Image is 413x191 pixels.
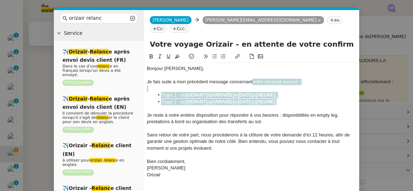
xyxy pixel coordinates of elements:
[90,158,102,163] em: orizair
[62,158,124,167] span: à utiliser pour , e en anglais
[210,99,234,104] strong: [ARRIVÉE]
[170,25,189,33] nz-tag: Ccc:
[234,92,238,98] span: le
[147,79,252,84] span: Je fais suite à mon précédent message concernant
[253,92,256,98] span: à
[62,127,94,133] nz-tag: [PERSON_NAME]
[147,165,185,171] span: [PERSON_NAME]
[62,64,121,77] span: Dans le cas d'une e en français lorsqu'un devis a été envoyé.
[327,16,342,24] nz-tag: au
[69,14,129,22] input: Templates
[103,158,116,163] em: relanc
[208,92,210,98] span: à
[96,115,108,120] em: relanc
[62,143,131,157] span: ✈️Orizair - e client (EN)
[147,172,161,177] span: Orizair
[210,92,234,98] strong: [ARRIVÉE]
[275,99,277,104] span: .
[256,99,275,104] strong: [HEURE]
[252,79,300,84] span: votre vol privé suivant :
[161,92,186,98] span: Trajet 1 : de
[54,26,144,40] div: Service
[150,25,167,33] nz-tag: Cc:
[147,112,340,124] span: Je reste à votre entière disposition pour répondre à vos besoins : disponibilités en empty leg, p...
[147,65,356,72] div: Bonjour [PERSON_NAME],
[92,185,111,191] em: Relanc
[238,92,253,98] strong: [DATE]
[64,29,141,37] span: Service
[90,49,109,55] em: Relanc
[161,99,186,104] span: Trajet 2 : de
[238,99,253,104] strong: [DATE]
[150,39,353,50] input: Subject
[62,49,130,63] span: ✈️ - e après envoi devis client (FR)
[90,96,109,102] em: Relanc
[62,111,133,124] span: Il convient de dérouler la procédure lorsqu'il s'agit de er le client pour son devis en anglais.
[69,96,88,102] em: Orizair
[275,92,277,98] span: .
[253,99,256,104] span: à
[147,132,351,151] span: Sans retour de votre part, nous procéderons à la clôture de votre demande d’ici 12 heures, afin d...
[69,49,88,55] em: Orizair
[97,64,110,69] em: relanc
[256,92,275,98] strong: [HEURE]
[186,92,208,98] strong: [DÉPART]
[147,159,186,164] span: Bien cordialement,
[62,80,94,86] nz-tag: [PERSON_NAME]
[234,99,238,104] span: le
[92,143,111,148] em: Relanc
[186,99,208,104] strong: [DÉPART]
[62,96,130,110] span: ✈️ - e après envoi devis client (EN)
[208,99,210,104] span: à
[203,16,324,24] nz-tag: [PERSON_NAME][EMAIL_ADDRESS][DOMAIN_NAME]
[62,169,94,176] nz-tag: [PERSON_NAME]
[153,18,189,23] span: [PERSON_NAME]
